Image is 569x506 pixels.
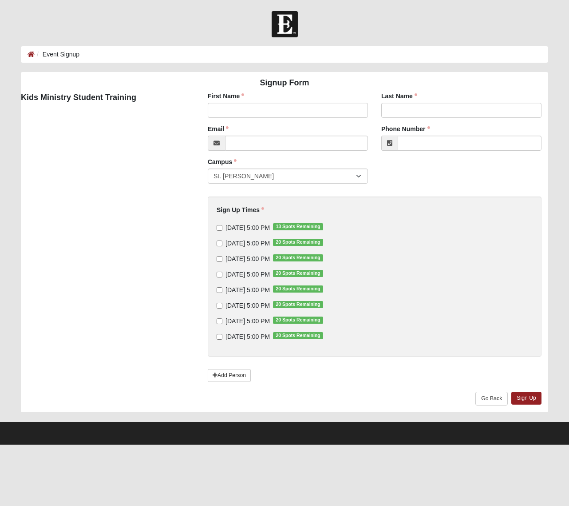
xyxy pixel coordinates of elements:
[273,254,323,261] span: 20 Spots Remaining
[217,287,222,293] input: [DATE] 5:00 PM20 Spots Remaining
[217,318,222,324] input: [DATE] 5:00 PM20 Spots Remaining
[208,92,244,100] label: First Name
[225,317,270,325] span: [DATE] 5:00 PM
[381,92,417,100] label: Last Name
[225,286,270,293] span: [DATE] 5:00 PM
[217,303,222,309] input: [DATE] 5:00 PM20 Spots Remaining
[273,239,323,246] span: 20 Spots Remaining
[273,223,323,230] span: 13 Spots Remaining
[208,124,229,133] label: Email
[208,369,251,382] a: Add Person
[273,301,323,308] span: 20 Spots Remaining
[21,78,548,88] h4: Signup Form
[225,255,270,262] span: [DATE] 5:00 PM
[225,224,270,231] span: [DATE] 5:00 PM
[21,93,136,102] strong: Kids Ministry Student Training
[273,317,323,324] span: 20 Spots Remaining
[381,124,430,133] label: Phone Number
[217,225,222,231] input: [DATE] 5:00 PM13 Spots Remaining
[217,334,222,340] input: [DATE] 5:00 PM20 Spots Remaining
[475,392,508,406] a: Go Back
[273,332,323,339] span: 20 Spots Remaining
[225,240,270,247] span: [DATE] 5:00 PM
[217,272,222,277] input: [DATE] 5:00 PM20 Spots Remaining
[35,50,79,59] li: Event Signup
[208,157,237,166] label: Campus
[217,205,264,214] label: Sign Up Times
[272,11,298,37] img: Church of Eleven22 Logo
[217,256,222,262] input: [DATE] 5:00 PM20 Spots Remaining
[273,285,323,293] span: 20 Spots Remaining
[273,270,323,277] span: 20 Spots Remaining
[217,241,222,246] input: [DATE] 5:00 PM20 Spots Remaining
[511,392,541,405] a: Sign Up
[225,302,270,309] span: [DATE] 5:00 PM
[225,333,270,340] span: [DATE] 5:00 PM
[225,271,270,278] span: [DATE] 5:00 PM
